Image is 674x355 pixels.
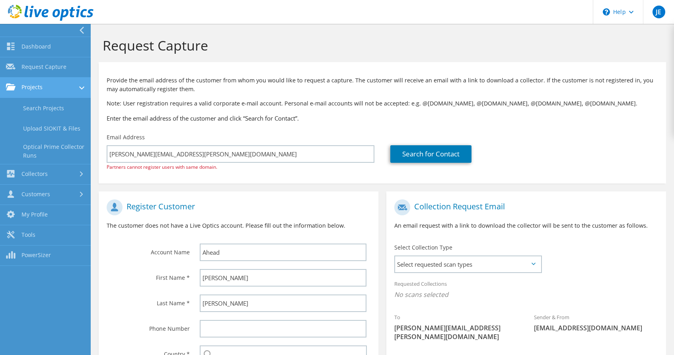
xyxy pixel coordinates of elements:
[386,275,666,305] div: Requested Collections
[394,244,452,252] label: Select Collection Type
[394,199,654,215] h1: Collection Request Email
[107,199,366,215] h1: Register Customer
[390,145,471,163] a: Search for Contact
[395,256,541,272] span: Select requested scan types
[107,295,190,307] label: Last Name *
[386,309,526,345] div: To
[534,324,658,332] span: [EMAIL_ADDRESS][DOMAIN_NAME]
[107,320,190,333] label: Phone Number
[107,114,658,123] h3: Enter the email address of the customer and click “Search for Contact”.
[107,164,217,170] span: Partners cannot register users with same domain.
[107,244,190,256] label: Account Name
[394,290,658,299] span: No scans selected
[107,133,145,141] label: Email Address
[107,269,190,282] label: First Name *
[107,221,370,230] p: The customer does not have a Live Optics account. Please fill out the information below.
[107,76,658,94] p: Provide the email address of the customer from whom you would like to request a capture. The cust...
[107,99,658,108] p: Note: User registration requires a valid corporate e-mail account. Personal e-mail accounts will ...
[603,8,610,16] svg: \n
[653,6,665,18] span: JE
[526,309,666,336] div: Sender & From
[394,221,658,230] p: An email request with a link to download the collector will be sent to the customer as follows.
[103,37,658,54] h1: Request Capture
[394,324,518,341] span: [PERSON_NAME][EMAIL_ADDRESS][PERSON_NAME][DOMAIN_NAME]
